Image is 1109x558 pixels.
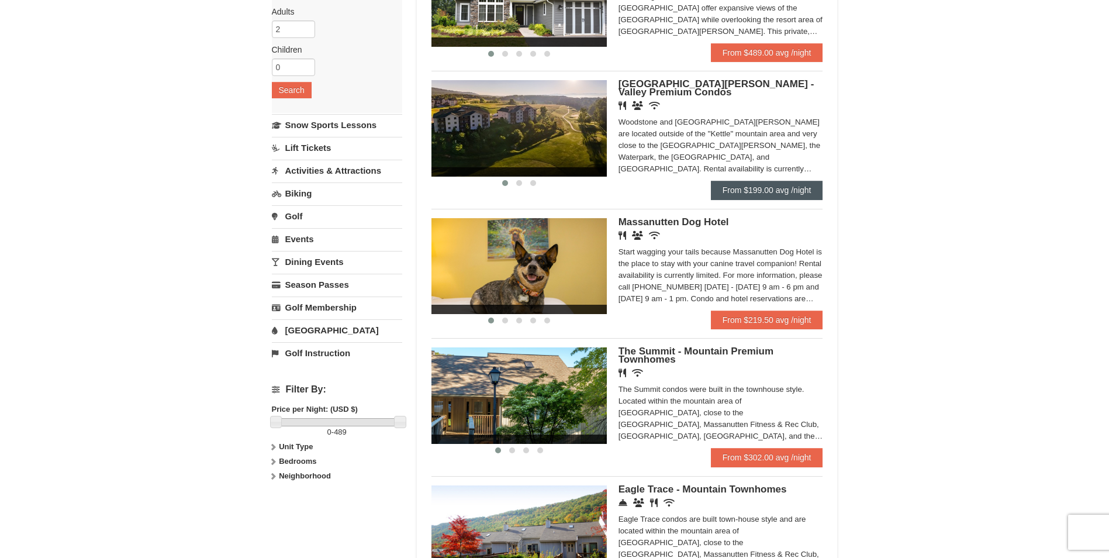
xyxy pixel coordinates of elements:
a: Dining Events [272,251,402,273]
i: Wireless Internet (free) [649,101,660,110]
a: From $199.00 avg /night [711,181,823,199]
i: Wireless Internet (free) [632,368,643,377]
a: [GEOGRAPHIC_DATA] [272,319,402,341]
span: Eagle Trace - Mountain Townhomes [619,484,787,495]
i: Restaurant [619,368,626,377]
a: Activities & Attractions [272,160,402,181]
div: Start wagging your tails because Massanutten Dog Hotel is the place to stay with your canine trav... [619,246,823,305]
strong: Price per Night: (USD $) [272,405,358,414]
i: Concierge Desk [619,498,627,507]
i: Banquet Facilities [632,101,643,110]
strong: Neighborhood [279,471,331,480]
a: Golf Membership [272,297,402,318]
a: Golf [272,205,402,227]
label: Adults [272,6,393,18]
a: From $489.00 avg /night [711,43,823,62]
i: Restaurant [619,101,626,110]
a: From $219.50 avg /night [711,311,823,329]
i: Wireless Internet (free) [649,231,660,240]
span: 489 [334,428,347,436]
button: Search [272,82,312,98]
a: Golf Instruction [272,342,402,364]
span: Massanutten Dog Hotel [619,216,729,228]
a: Snow Sports Lessons [272,114,402,136]
a: Lift Tickets [272,137,402,159]
i: Conference Facilities [633,498,644,507]
div: The Summit condos were built in the townhouse style. Located within the mountain area of [GEOGRAP... [619,384,823,442]
h4: Filter By: [272,384,402,395]
a: From $302.00 avg /night [711,448,823,467]
span: 0 [327,428,331,436]
i: Restaurant [650,498,658,507]
a: Season Passes [272,274,402,295]
strong: Bedrooms [279,457,316,466]
strong: Unit Type [279,442,313,451]
a: Events [272,228,402,250]
label: - [272,426,402,438]
a: Biking [272,182,402,204]
i: Wireless Internet (free) [664,498,675,507]
span: The Summit - Mountain Premium Townhomes [619,346,773,365]
span: [GEOGRAPHIC_DATA][PERSON_NAME] - Valley Premium Condos [619,78,814,98]
i: Banquet Facilities [632,231,643,240]
div: Woodstone and [GEOGRAPHIC_DATA][PERSON_NAME] are located outside of the "Kettle" mountain area an... [619,116,823,175]
i: Restaurant [619,231,626,240]
label: Children [272,44,393,56]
